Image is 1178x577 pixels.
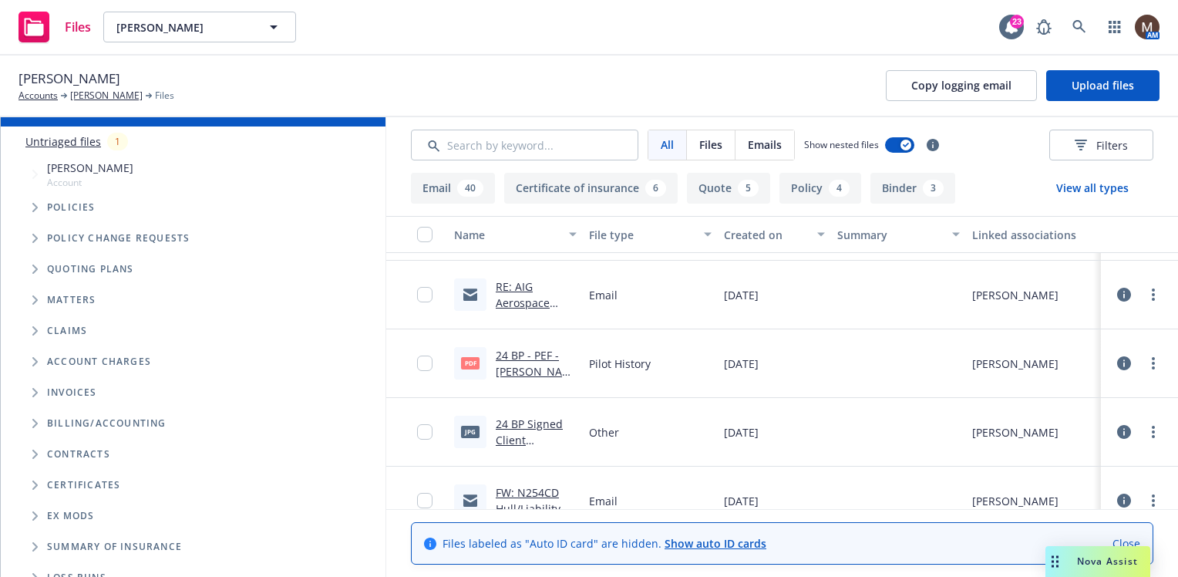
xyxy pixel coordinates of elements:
button: [PERSON_NAME] [103,12,296,42]
span: Upload files [1072,78,1134,93]
span: Invoices [47,388,97,397]
span: [PERSON_NAME] [116,19,250,35]
button: Linked associations [966,216,1101,253]
div: 4 [829,180,850,197]
button: Nova Assist [1045,546,1150,577]
span: Other [589,424,619,440]
a: Untriaged files [25,133,101,150]
a: Accounts [19,89,58,103]
span: Quoting plans [47,265,134,274]
div: Drag to move [1045,546,1065,577]
span: Ex Mods [47,511,94,521]
a: Close [1112,535,1140,552]
input: Toggle Row Selected [417,493,432,508]
span: Account [47,176,133,189]
span: Nova Assist [1077,555,1138,568]
img: photo [1135,15,1159,39]
input: Toggle Row Selected [417,424,432,440]
a: RE: AIG Aerospace Quotation - [PERSON_NAME] - 13304605 - N254CD [496,279,572,375]
span: [DATE] [724,493,759,509]
button: Copy logging email [886,70,1037,101]
button: Name [448,216,583,253]
span: Copy logging email [911,78,1011,93]
span: Summary of insurance [47,542,182,552]
a: Switch app [1099,12,1130,42]
div: [PERSON_NAME] [972,356,1059,372]
button: Binder [870,173,955,204]
span: Filters [1075,137,1128,154]
span: jpg [461,426,480,437]
span: Account charges [47,357,151,366]
span: Pilot History [589,356,651,372]
span: All [661,137,674,153]
input: Search by keyword... [411,130,638,160]
a: Files [12,5,97,49]
button: Certificate of insurance [504,173,678,204]
span: Claims [47,326,87,336]
span: Policy change requests [47,234,190,243]
div: 6 [645,180,666,197]
span: pdf [461,357,480,369]
div: [PERSON_NAME] [972,424,1059,440]
span: Filters [1096,137,1128,154]
div: Created on [724,227,807,243]
span: [PERSON_NAME] [19,69,120,89]
button: Filters [1049,130,1153,160]
span: Files labeled as "Auto ID card" are hidden. [443,535,766,552]
span: Show nested files [804,138,879,151]
div: 3 [923,180,944,197]
div: Tree Example [1,157,385,408]
span: Files [699,137,722,153]
button: Policy [779,173,861,204]
span: Billing/Accounting [47,419,167,428]
span: [DATE] [724,287,759,303]
div: 40 [457,180,483,197]
button: Summary [831,216,966,253]
a: 24 BP - PEF - [PERSON_NAME].pdf [496,348,572,395]
button: Upload files [1046,70,1159,101]
a: more [1144,491,1163,510]
input: Select all [417,227,432,242]
span: [DATE] [724,356,759,372]
a: more [1144,354,1163,373]
div: File type [589,227,695,243]
span: [PERSON_NAME] [47,160,133,176]
span: Matters [47,295,96,305]
div: 1 [107,133,128,150]
div: 23 [1010,15,1024,29]
a: more [1144,423,1163,441]
a: more [1144,285,1163,304]
button: File type [583,216,718,253]
div: Linked associations [972,227,1095,243]
span: Files [65,21,91,33]
span: Emails [748,137,782,153]
span: [DATE] [724,424,759,440]
button: Created on [718,216,830,253]
span: Email [589,493,618,509]
span: Policies [47,203,96,212]
input: Toggle Row Selected [417,287,432,302]
button: View all types [1032,173,1153,204]
div: 5 [738,180,759,197]
input: Toggle Row Selected [417,356,432,371]
a: FW: N254CD Hull/Liability Renewal – Request for Updates [496,485,560,565]
div: [PERSON_NAME] [972,493,1059,509]
a: Search [1064,12,1095,42]
a: [PERSON_NAME] [70,89,143,103]
div: Name [454,227,560,243]
div: [PERSON_NAME] [972,287,1059,303]
a: 24 BP Signed Client Renewal.jpg [496,417,563,464]
a: Report a Bug [1028,12,1059,42]
a: Show auto ID cards [665,536,766,551]
span: Certificates [47,481,120,490]
button: Email [411,173,495,204]
span: Files [155,89,174,103]
button: Quote [687,173,770,204]
span: Email [589,287,618,303]
div: Summary [837,227,943,243]
span: Contracts [47,450,110,459]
